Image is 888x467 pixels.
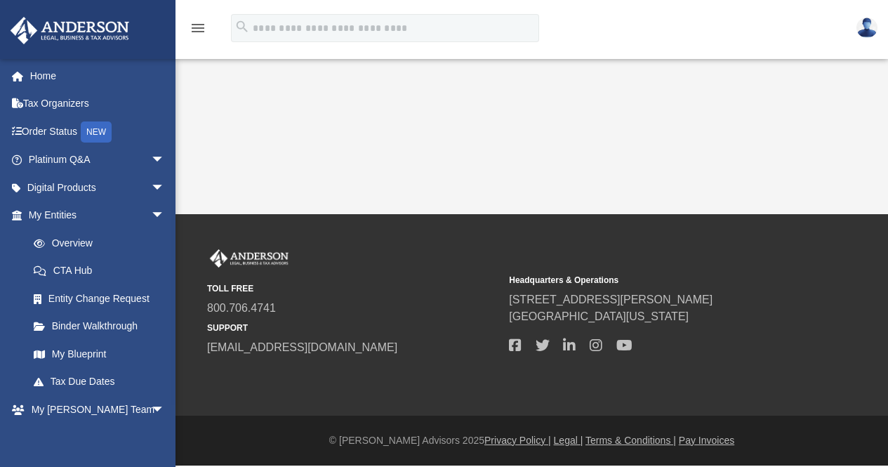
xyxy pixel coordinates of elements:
[10,146,186,174] a: Platinum Q&Aarrow_drop_down
[151,202,179,230] span: arrow_drop_down
[207,302,276,314] a: 800.706.4741
[234,19,250,34] i: search
[509,294,713,305] a: [STREET_ADDRESS][PERSON_NAME]
[20,229,186,257] a: Overview
[10,395,179,423] a: My [PERSON_NAME] Teamarrow_drop_down
[151,173,179,202] span: arrow_drop_down
[10,202,186,230] a: My Entitiesarrow_drop_down
[6,17,133,44] img: Anderson Advisors Platinum Portal
[151,146,179,175] span: arrow_drop_down
[509,310,689,322] a: [GEOGRAPHIC_DATA][US_STATE]
[81,121,112,143] div: NEW
[190,20,206,37] i: menu
[20,340,179,368] a: My Blueprint
[207,282,499,295] small: TOLL FREE
[20,368,186,396] a: Tax Due Dates
[554,435,583,446] a: Legal |
[10,62,186,90] a: Home
[10,90,186,118] a: Tax Organizers
[484,435,551,446] a: Privacy Policy |
[207,249,291,268] img: Anderson Advisors Platinum Portal
[10,117,186,146] a: Order StatusNEW
[585,435,676,446] a: Terms & Conditions |
[856,18,877,38] img: User Pic
[207,322,499,334] small: SUPPORT
[679,435,734,446] a: Pay Invoices
[207,341,397,353] a: [EMAIL_ADDRESS][DOMAIN_NAME]
[175,433,888,448] div: © [PERSON_NAME] Advisors 2025
[509,274,801,287] small: Headquarters & Operations
[20,284,186,313] a: Entity Change Request
[151,395,179,424] span: arrow_drop_down
[190,27,206,37] a: menu
[20,257,186,285] a: CTA Hub
[10,173,186,202] a: Digital Productsarrow_drop_down
[20,313,186,341] a: Binder Walkthrough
